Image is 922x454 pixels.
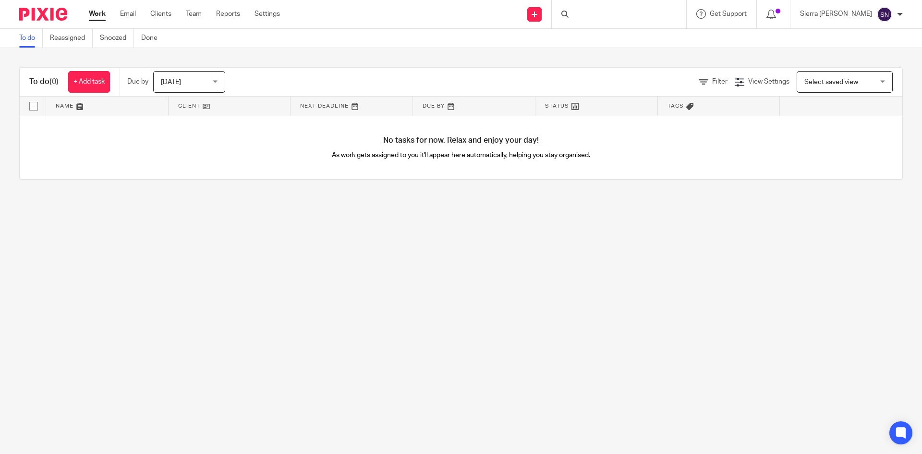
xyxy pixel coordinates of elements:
img: svg%3E [877,7,892,22]
img: Pixie [19,8,67,21]
a: Team [186,9,202,19]
a: Email [120,9,136,19]
a: Clients [150,9,171,19]
h4: No tasks for now. Relax and enjoy your day! [20,135,902,146]
p: Sierra [PERSON_NAME] [800,9,872,19]
span: Filter [712,78,728,85]
a: Reports [216,9,240,19]
span: [DATE] [161,79,181,86]
span: (0) [49,78,59,86]
a: To do [19,29,43,48]
span: View Settings [748,78,789,85]
a: Reassigned [50,29,93,48]
a: Done [141,29,165,48]
span: Select saved view [804,79,858,86]
a: Snoozed [100,29,134,48]
span: Get Support [710,11,747,17]
a: Settings [255,9,280,19]
a: Work [89,9,106,19]
span: Tags [667,103,684,109]
a: + Add task [68,71,110,93]
p: As work gets assigned to you it'll appear here automatically, helping you stay organised. [241,150,682,160]
h1: To do [29,77,59,87]
p: Due by [127,77,148,86]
